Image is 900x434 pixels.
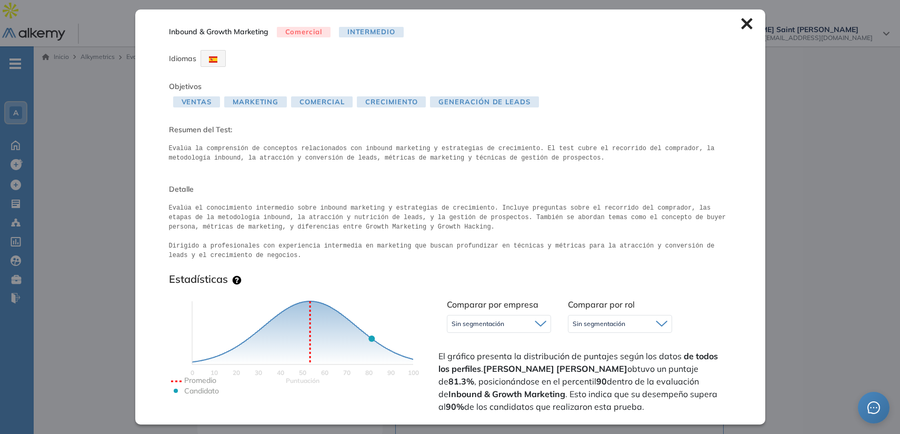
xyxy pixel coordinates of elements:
span: Marketing [224,96,287,107]
text: 80 [365,369,373,377]
pre: Evalúa el conocimiento intermedio sobre inbound marketing y estrategias de crecimiento. Incluye p... [169,203,732,260]
text: 40 [277,369,284,377]
span: Objetivos [169,82,202,91]
h3: Estadísticas [169,273,228,285]
text: Scores [286,377,319,384]
span: Comparar por empresa [447,299,538,310]
span: Sin segmentación [573,320,625,328]
text: 30 [255,369,262,377]
text: 50 [299,369,306,377]
strong: 90 [596,376,607,387]
text: Candidato [184,386,219,396]
span: message [867,401,880,414]
strong: de todos los perfiles [438,351,718,374]
span: Detalle [169,184,732,195]
span: Comparar por rol [568,299,635,310]
text: 90 [387,369,395,377]
span: Sin segmentación [452,320,504,328]
strong: 81.3% [448,376,474,387]
strong: 90% [446,401,464,412]
span: Comercial [291,96,353,107]
text: 10 [211,369,218,377]
text: 0 [190,369,194,377]
strong: [PERSON_NAME] [483,363,554,374]
span: Idiomas [169,54,196,63]
strong: Inbound & Growth Marketing [448,389,565,399]
span: El gráfico presenta la distribución de puntajes según los datos . obtuvo un puntaje de , posicion... [438,350,729,413]
span: Generación de Leads [430,96,538,107]
text: 70 [343,369,351,377]
pre: Evalúa la comprensión de conceptos relacionados con inbound marketing y estrategias de crecimient... [169,144,732,163]
span: Ventas [173,96,220,107]
text: 20 [233,369,240,377]
span: Resumen del Test: [169,124,732,135]
text: 100 [407,369,418,377]
img: ESP [209,56,217,63]
span: Crecimiento [357,96,426,107]
text: Promedio [184,376,216,385]
strong: [PERSON_NAME] [556,363,627,374]
text: 60 [321,369,328,377]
